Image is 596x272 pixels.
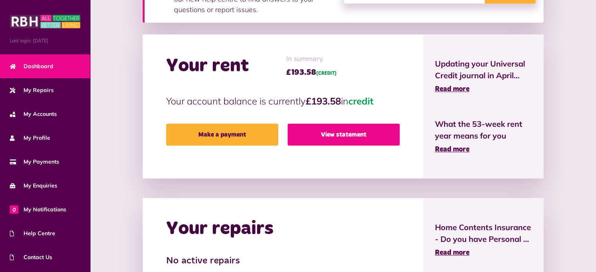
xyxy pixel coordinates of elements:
span: In summary [286,54,337,65]
img: MyRBH [10,14,80,29]
a: Updating your Universal Credit journal in April... Read more [435,58,532,95]
span: Help Centre [10,229,55,238]
h2: Your repairs [166,218,274,240]
h2: Your rent [166,55,249,77]
a: Make a payment [166,124,278,146]
span: Last login: [DATE] [10,37,80,44]
span: (CREDIT) [316,71,337,76]
span: Read more [435,249,469,256]
strong: £193.58 [306,95,341,107]
a: Home Contents Insurance - Do you have Personal ... Read more [435,222,532,258]
span: Read more [435,86,469,93]
span: My Enquiries [10,182,57,190]
span: What the 53-week rent year means for you [435,118,532,142]
span: My Accounts [10,110,57,118]
a: View statement [288,124,400,146]
span: My Profile [10,134,50,142]
span: £193.58 [286,67,337,78]
span: Read more [435,146,469,153]
h3: No active repairs [166,256,400,267]
span: Updating your Universal Credit journal in April... [435,58,532,81]
span: Home Contents Insurance - Do you have Personal ... [435,222,532,245]
span: credit [348,95,373,107]
p: Your account balance is currently in [166,94,400,108]
span: My Notifications [10,205,66,214]
span: My Payments [10,158,59,166]
a: What the 53-week rent year means for you Read more [435,118,532,155]
span: My Repairs [10,86,54,94]
span: Contact Us [10,253,52,261]
span: Dashboard [10,62,53,70]
span: 0 [10,205,18,214]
